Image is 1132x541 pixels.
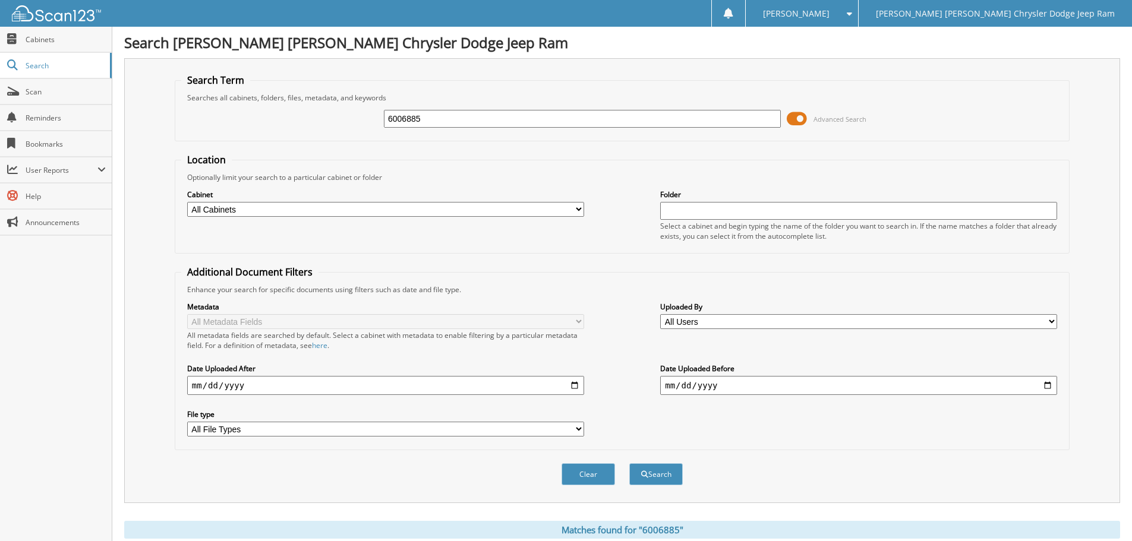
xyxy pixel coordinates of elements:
[312,340,327,350] a: here
[124,33,1120,52] h1: Search [PERSON_NAME] [PERSON_NAME] Chrysler Dodge Jeep Ram
[660,302,1057,312] label: Uploaded By
[187,330,584,350] div: All metadata fields are searched by default. Select a cabinet with metadata to enable filtering b...
[124,521,1120,539] div: Matches found for "6006885"
[187,189,584,200] label: Cabinet
[12,5,101,21] img: scan123-logo-white.svg
[26,191,106,201] span: Help
[187,302,584,312] label: Metadata
[26,217,106,227] span: Announcements
[26,34,106,45] span: Cabinets
[181,74,250,87] legend: Search Term
[26,113,106,123] span: Reminders
[181,172,1063,182] div: Optionally limit your search to a particular cabinet or folder
[187,409,584,419] label: File type
[660,221,1057,241] div: Select a cabinet and begin typing the name of the folder you want to search in. If the name match...
[26,165,97,175] span: User Reports
[660,376,1057,395] input: end
[562,463,615,485] button: Clear
[629,463,683,485] button: Search
[181,284,1063,295] div: Enhance your search for specific documents using filters such as date and file type.
[181,265,319,279] legend: Additional Document Filters
[813,115,866,124] span: Advanced Search
[187,363,584,374] label: Date Uploaded After
[876,10,1115,17] span: [PERSON_NAME] [PERSON_NAME] Chrysler Dodge Jeep Ram
[181,93,1063,103] div: Searches all cabinets, folders, files, metadata, and keywords
[763,10,830,17] span: [PERSON_NAME]
[26,61,104,71] span: Search
[26,87,106,97] span: Scan
[187,376,584,395] input: start
[660,363,1057,374] label: Date Uploaded Before
[660,189,1057,200] label: Folder
[26,139,106,149] span: Bookmarks
[181,153,232,166] legend: Location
